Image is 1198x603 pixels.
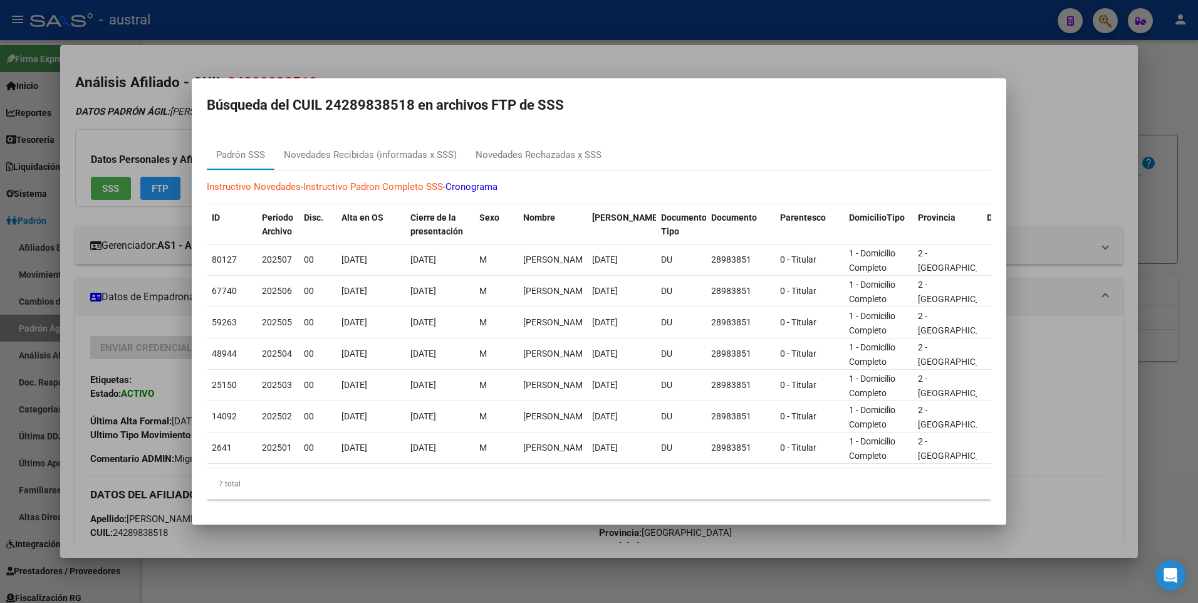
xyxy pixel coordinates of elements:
[592,254,618,265] span: [DATE]
[304,378,331,392] div: 00
[410,443,436,453] span: [DATE]
[592,286,618,296] span: [DATE]
[592,349,618,359] span: [DATE]
[284,148,457,162] div: Novedades Recibidas (informadas x SSS)
[523,254,590,265] span: PEREZ GARMENDIA, MARIA SOLEDAD
[262,286,292,296] span: 202506
[592,317,618,327] span: [DATE]
[341,349,367,359] span: [DATE]
[711,253,770,267] div: 28983851
[918,374,1003,398] span: 2 - [GEOGRAPHIC_DATA]
[780,349,816,359] span: 0 - Titular
[212,443,232,453] span: 2641
[780,317,816,327] span: 0 - Titular
[918,436,1003,461] span: 2 - [GEOGRAPHIC_DATA]
[913,204,982,246] datatable-header-cell: Provincia
[711,347,770,361] div: 28983851
[849,248,895,273] span: 1 - Domicilio Completo
[303,181,443,192] a: Instructivo Padron Completo SSS
[711,315,770,330] div: 28983851
[212,411,237,421] span: 14092
[711,378,770,392] div: 28983851
[262,212,293,237] span: Período Archivo
[304,212,323,223] span: Disc.
[341,380,367,390] span: [DATE]
[523,349,590,359] span: PEREZ GARMENDIA, MARIA SOLEDAD
[661,409,701,424] div: DU
[711,212,757,223] span: Documento
[523,380,590,390] span: PEREZ GARMENDIA, MARIA SOLEDAD
[476,148,602,162] div: Novedades Rechazadas x SSS
[479,380,487,390] span: M
[479,443,487,453] span: M
[262,254,292,265] span: 202507
[523,443,590,453] span: PEREZ GARMENDIA, MARIA SOLEDAD
[661,378,701,392] div: DU
[661,347,701,361] div: DU
[405,204,474,246] datatable-header-cell: Cierre de la presentación
[587,204,656,246] datatable-header-cell: Fecha Nac.
[341,212,383,223] span: Alta en OS
[523,411,590,421] span: PEREZ GARMENDIA, MARIA SOLEDAD
[304,284,331,298] div: 00
[304,253,331,267] div: 00
[212,286,237,296] span: 67740
[711,284,770,298] div: 28983851
[592,443,618,453] span: [DATE]
[207,93,991,117] h2: Búsqueda del CUIL 24289838518 en archivos FTP de SSS
[706,204,775,246] datatable-header-cell: Documento
[849,405,895,429] span: 1 - Domicilio Completo
[592,380,618,390] span: [DATE]
[207,180,991,194] p: - -
[410,317,436,327] span: [DATE]
[656,204,706,246] datatable-header-cell: Documento Tipo
[661,253,701,267] div: DU
[262,317,292,327] span: 202505
[262,380,292,390] span: 202503
[592,212,662,223] span: [PERSON_NAME].
[918,342,1003,367] span: 2 - [GEOGRAPHIC_DATA]
[479,212,499,223] span: Sexo
[341,317,367,327] span: [DATE]
[479,254,487,265] span: M
[982,204,1051,246] datatable-header-cell: Departamento
[918,280,1003,304] span: 2 - [GEOGRAPHIC_DATA]
[780,380,816,390] span: 0 - Titular
[780,411,816,421] span: 0 - Titular
[780,286,816,296] span: 0 - Titular
[410,380,436,390] span: [DATE]
[212,349,237,359] span: 48944
[212,212,220,223] span: ID
[479,286,487,296] span: M
[711,409,770,424] div: 28983851
[849,342,895,367] span: 1 - Domicilio Completo
[479,411,487,421] span: M
[304,347,331,361] div: 00
[518,204,587,246] datatable-header-cell: Nombre
[711,441,770,455] div: 28983851
[262,411,292,421] span: 202502
[445,181,497,192] a: Cronograma
[780,443,816,453] span: 0 - Titular
[336,204,405,246] datatable-header-cell: Alta en OS
[341,254,367,265] span: [DATE]
[523,212,555,223] span: Nombre
[304,315,331,330] div: 00
[849,280,895,304] span: 1 - Domicilio Completo
[849,212,905,223] span: DomicilioTipo
[216,148,265,162] div: Padrón SSS
[207,468,991,500] div: 7 total
[1155,560,1185,590] div: Open Intercom Messenger
[341,443,367,453] span: [DATE]
[661,212,707,237] span: Documento Tipo
[410,411,436,421] span: [DATE]
[474,204,518,246] datatable-header-cell: Sexo
[523,317,590,327] span: PEREZ GARMENDIA, MARIA SOLEDAD
[661,441,701,455] div: DU
[918,248,1003,273] span: 2 - [GEOGRAPHIC_DATA]
[304,409,331,424] div: 00
[661,315,701,330] div: DU
[341,286,367,296] span: [DATE]
[523,286,590,296] span: PEREZ GARMENDIA, MARIA SOLEDAD
[918,311,1003,335] span: 2 - [GEOGRAPHIC_DATA]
